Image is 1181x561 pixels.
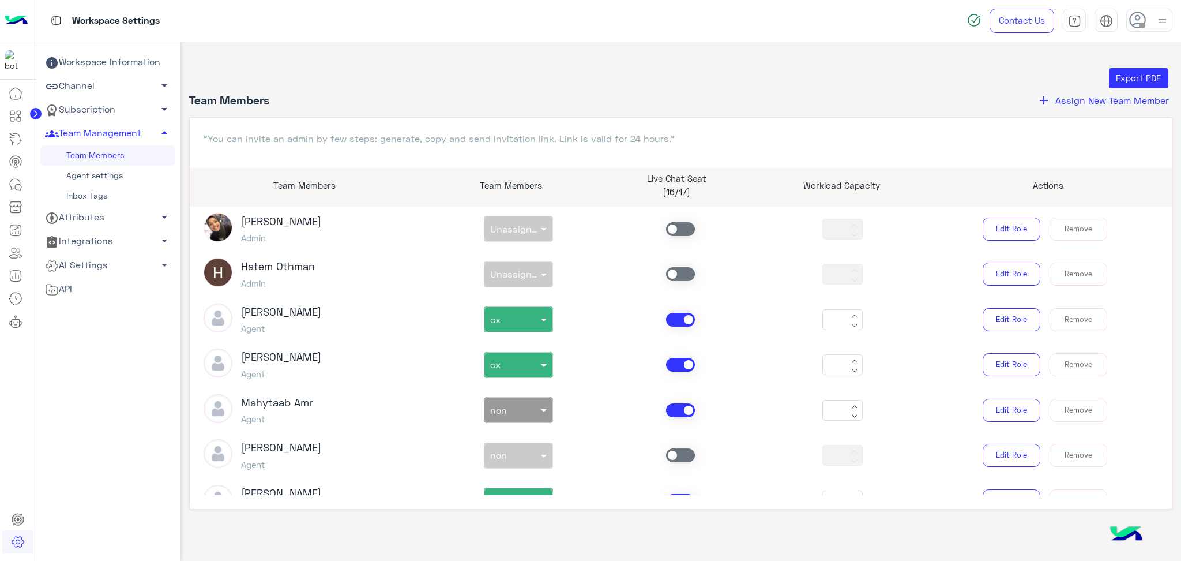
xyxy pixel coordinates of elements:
button: Edit Role [983,308,1040,331]
span: arrow_drop_up [157,126,171,140]
img: tab [1068,14,1081,28]
h5: Admin [241,233,321,243]
button: addAssign New Team Member [1033,93,1172,108]
p: (16/17) [603,185,750,199]
img: spinner [967,13,981,27]
span: arrow_drop_down [157,78,171,92]
a: Team Members [40,145,175,166]
p: Team Members [190,179,420,192]
h3: [PERSON_NAME] [241,442,321,454]
a: AI Settings [40,253,175,277]
p: Workload Capacity [768,179,915,192]
img: defaultAdmin.png [204,304,232,332]
h4: Team Members [189,93,269,108]
span: API [45,282,72,297]
img: 1403182699927242 [5,50,25,71]
button: Export PDF [1109,68,1168,89]
a: Channel [40,74,175,98]
p: Workspace Settings [72,13,160,29]
span: cx [490,314,501,325]
img: tab [1100,14,1113,28]
h5: Admin [241,278,315,289]
p: Team Members [437,179,585,192]
h3: [PERSON_NAME] [241,306,321,319]
h5: Agent [241,414,313,424]
a: Contact Us [990,9,1054,33]
img: tab [49,13,63,28]
button: Edit Role [983,353,1040,376]
button: Remove [1050,353,1107,376]
img: defaultAdmin.png [204,439,232,468]
span: Assign New Team Member [1055,95,1169,106]
a: Inbox Tags [40,186,175,206]
span: arrow_drop_down [157,258,171,272]
img: profile [1155,14,1169,28]
a: Workspace Information [40,51,175,74]
span: arrow_drop_down [157,234,171,248]
button: Remove [1050,308,1107,331]
img: defaultAdmin.png [204,485,232,514]
h5: Agent [241,369,321,379]
button: Edit Role [983,263,1040,286]
h5: Agent [241,459,321,470]
h3: [PERSON_NAME] [241,351,321,364]
span: arrow_drop_down [157,210,171,224]
h3: [PERSON_NAME] [241,487,321,500]
span: Export PDF [1116,73,1161,83]
h3: Mahytaab Amr [241,397,313,409]
a: Attributes [40,206,175,230]
img: Logo [5,9,28,33]
button: Edit Role [983,218,1040,241]
a: Integrations [40,230,175,253]
img: defaultAdmin.png [204,394,232,423]
img: ACg8ocJsubnXRQeIpgTFiUgt8EAAiVziL2m62aPQjavSMgQFhW6oWA=s96-c [204,258,232,287]
a: Subscription [40,98,175,122]
button: Remove [1050,218,1107,241]
a: API [40,277,175,301]
button: Edit Role [983,444,1040,467]
a: Team Management [40,122,175,145]
button: Remove [1050,489,1107,513]
button: Edit Role [983,399,1040,422]
img: defaultAdmin.png [204,349,232,377]
p: Live Chat Seat [603,172,750,185]
h3: [PERSON_NAME] [241,215,321,228]
h5: Agent [241,323,321,334]
span: non [490,405,507,416]
button: Edit Role [983,489,1040,513]
h3: Hatem Othman [241,260,315,273]
a: Agent settings [40,166,175,186]
p: "You can invite an admin by few steps: generate, copy and send Invitation link. Link is valid for... [204,132,1159,145]
i: add [1037,93,1051,107]
p: Actions [932,179,1163,192]
span: arrow_drop_down [157,102,171,116]
img: picture [204,213,232,242]
img: hulul-logo.png [1106,515,1146,555]
button: Remove [1050,444,1107,467]
button: Remove [1050,399,1107,422]
button: Remove [1050,263,1107,286]
a: tab [1063,9,1086,33]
